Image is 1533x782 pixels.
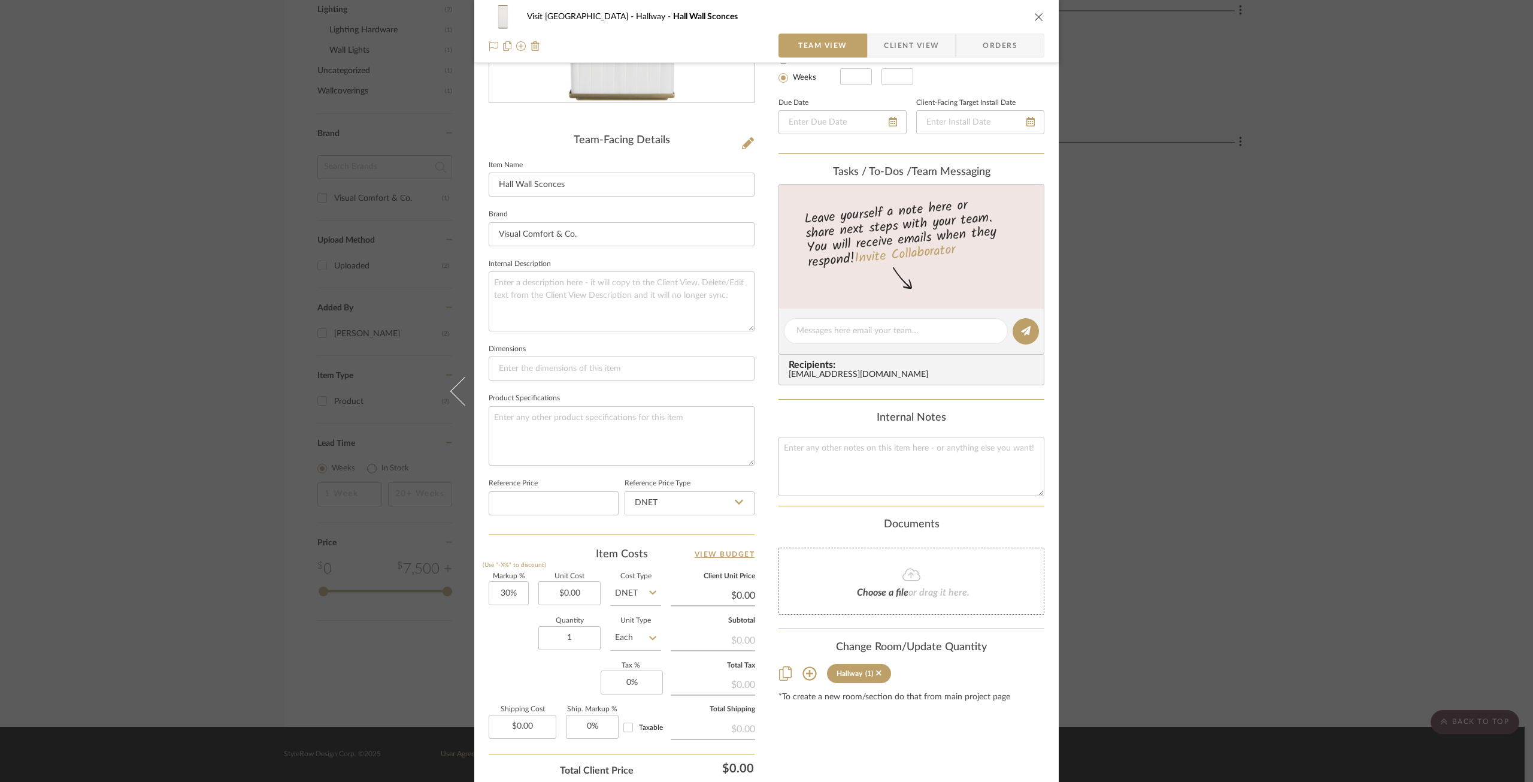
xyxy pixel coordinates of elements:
[908,588,970,597] span: or drag it here.
[695,547,755,561] a: View Budget
[778,412,1044,425] div: Internal Notes
[673,13,738,21] span: Hall Wall Sconces
[489,162,523,168] label: Item Name
[778,166,1044,179] div: team Messaging
[778,110,907,134] input: Enter Due Date
[531,41,540,51] img: Remove from project
[489,706,556,712] label: Shipping Cost
[538,618,601,624] label: Quantity
[639,724,663,731] span: Taxable
[778,100,808,106] label: Due Date
[489,5,517,29] img: 42163c3f-6c9f-47da-9cd9-076424ed2e51_48x40.jpg
[489,222,755,246] input: Enter Brand
[489,173,755,197] input: Enter Item Name
[625,481,690,487] label: Reference Price Type
[916,110,1044,134] input: Enter Install Date
[489,261,551,267] label: Internal Description
[789,360,1039,370] span: Recipients:
[671,629,755,650] div: $0.00
[671,717,755,739] div: $0.00
[833,167,911,177] span: Tasks / To-Dos /
[489,395,560,401] label: Product Specifications
[671,673,755,695] div: $0.00
[671,573,755,579] label: Client Unit Price
[560,763,634,778] span: Total Client Price
[566,706,619,712] label: Ship. Markup %
[489,481,538,487] label: Reference Price
[489,547,755,561] div: Item Costs
[790,73,816,83] label: Weeks
[1034,11,1044,22] button: close
[857,588,908,597] span: Choose a file
[636,13,673,21] span: Hallway
[778,693,1044,702] div: *To create a new room/section do that from main project page
[489,212,508,218] label: Brand
[916,100,1016,106] label: Client-Facing Target Install Date
[837,669,862,678] div: Hallway
[671,618,755,624] label: Subtotal
[527,13,636,21] span: Visit [GEOGRAPHIC_DATA]
[778,641,1044,654] div: Change Room/Update Quantity
[778,518,1044,532] div: Documents
[640,756,759,780] div: $0.00
[538,573,601,579] label: Unit Cost
[884,34,939,58] span: Client View
[489,573,529,579] label: Markup %
[489,357,755,381] input: Enter the dimensions of this item
[489,134,755,147] div: Team-Facing Details
[671,706,755,712] label: Total Shipping
[789,370,1039,380] div: [EMAIL_ADDRESS][DOMAIN_NAME]
[610,618,661,624] label: Unit Type
[671,663,755,669] label: Total Tax
[854,240,956,270] a: Invite Collaborator
[798,34,847,58] span: Team View
[865,669,873,678] div: (1)
[777,192,1046,273] div: Leave yourself a note here or share next steps with your team. You will receive emails when they ...
[610,573,661,579] label: Cost Type
[970,34,1031,58] span: Orders
[601,663,661,669] label: Tax %
[489,346,526,352] label: Dimensions
[778,52,840,85] mat-radio-group: Select item type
